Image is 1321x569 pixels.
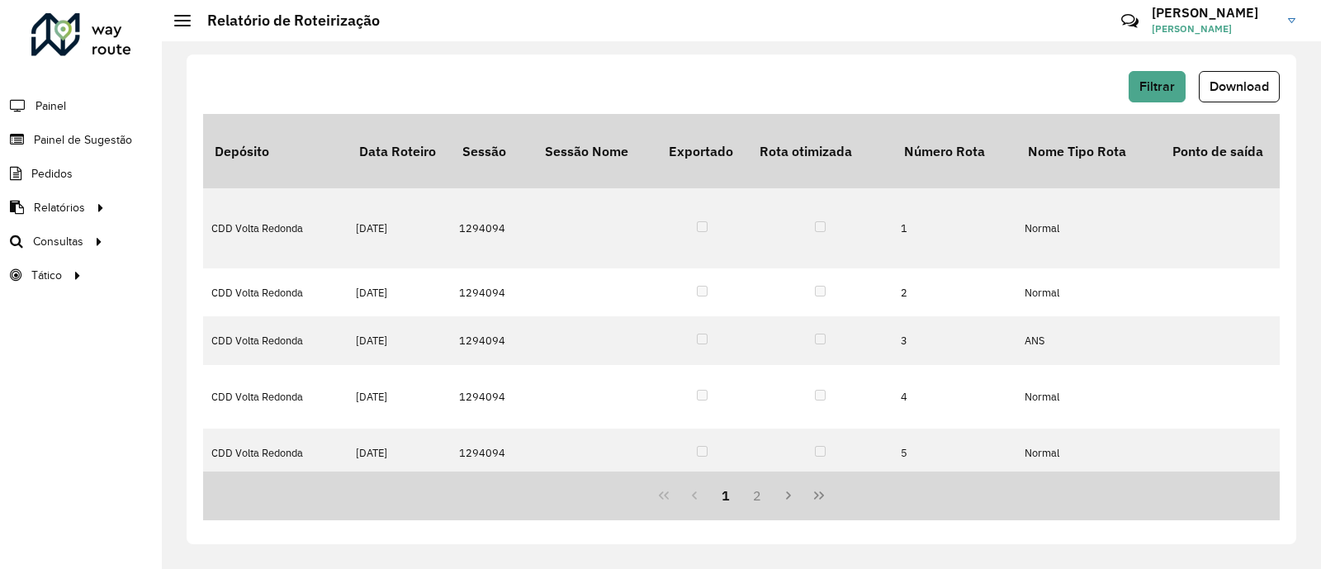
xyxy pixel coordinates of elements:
td: [DATE] [348,268,451,316]
th: Sessão Nome [533,114,657,188]
th: Data Roteiro [348,114,451,188]
td: 4 [893,365,1016,429]
td: CDD Volta Redonda [203,268,348,316]
td: 5 [893,429,1016,477]
th: Número Rota [893,114,1016,188]
td: Normal [1016,365,1161,429]
td: Normal [1016,188,1161,268]
button: Last Page [803,480,835,511]
button: 2 [741,480,773,511]
td: 3 [893,316,1016,364]
th: Nome Tipo Rota [1016,114,1161,188]
td: [DATE] [348,365,451,429]
td: 1294094 [451,188,533,268]
td: 1294094 [451,268,533,316]
th: Ponto de saída [1161,114,1305,188]
span: Download [1210,79,1269,93]
button: Download [1199,71,1280,102]
td: 1 [893,188,1016,268]
th: Exportado [657,114,748,188]
td: 1294094 [451,365,533,429]
td: Normal [1016,268,1161,316]
button: Next Page [773,480,804,511]
th: Rota otimizada [748,114,893,188]
h3: [PERSON_NAME] [1152,5,1276,21]
td: CDD Volta Redonda [203,365,348,429]
td: [DATE] [348,316,451,364]
td: 2 [893,268,1016,316]
span: Painel [36,97,66,115]
td: 1294094 [451,429,533,477]
span: Tático [31,267,62,284]
span: Consultas [33,233,83,250]
span: Pedidos [31,165,73,183]
button: Filtrar [1129,71,1186,102]
span: [PERSON_NAME] [1152,21,1276,36]
td: ANS [1016,316,1161,364]
td: [DATE] [348,188,451,268]
span: Painel de Sugestão [34,131,132,149]
span: Filtrar [1139,79,1175,93]
td: CDD Volta Redonda [203,316,348,364]
td: CDD Volta Redonda [203,188,348,268]
td: [DATE] [348,429,451,477]
h2: Relatório de Roteirização [191,12,380,30]
th: Depósito [203,114,348,188]
td: Normal [1016,429,1161,477]
th: Sessão [451,114,533,188]
a: Contato Rápido [1112,3,1148,39]
button: 1 [710,480,741,511]
span: Relatórios [34,199,85,216]
td: CDD Volta Redonda [203,429,348,477]
td: 1294094 [451,316,533,364]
